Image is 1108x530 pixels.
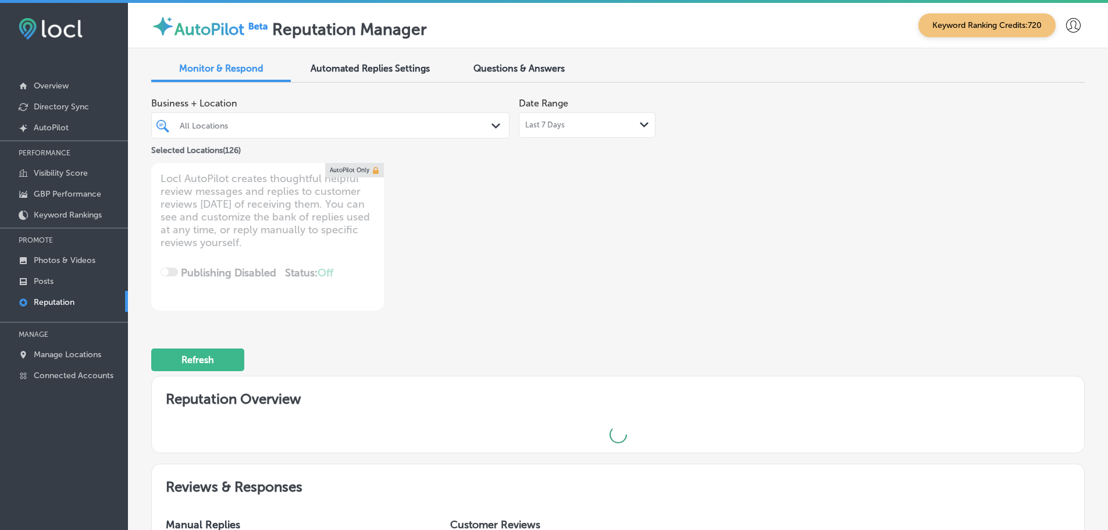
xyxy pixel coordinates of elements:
span: Business + Location [151,98,510,109]
span: Keyword Ranking Credits: 720 [918,13,1056,37]
img: Beta [244,20,272,32]
p: Photos & Videos [34,255,95,265]
span: Monitor & Respond [179,63,263,74]
p: Directory Sync [34,102,89,112]
p: Manage Locations [34,350,101,360]
label: AutoPilot [174,20,244,39]
span: Automated Replies Settings [311,63,430,74]
img: fda3e92497d09a02dc62c9cd864e3231.png [19,18,83,40]
p: Keyword Rankings [34,210,102,220]
label: Date Range [519,98,568,109]
img: autopilot-icon [151,15,174,38]
h2: Reviews & Responses [152,464,1084,504]
p: Reputation [34,297,74,307]
div: All Locations [180,120,493,130]
p: Visibility Score [34,168,88,178]
p: AutoPilot [34,123,69,133]
h2: Reputation Overview [152,376,1084,417]
span: Last 7 Days [525,120,565,130]
button: Refresh [151,348,244,371]
label: Reputation Manager [272,20,427,39]
p: Posts [34,276,54,286]
p: Connected Accounts [34,371,113,380]
span: Questions & Answers [473,63,565,74]
p: GBP Performance [34,189,101,199]
p: Overview [34,81,69,91]
p: Selected Locations ( 126 ) [151,141,241,155]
